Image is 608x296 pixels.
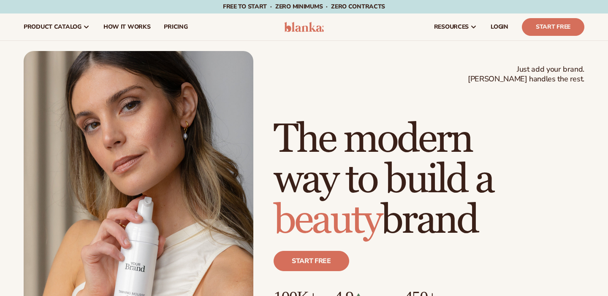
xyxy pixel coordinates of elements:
[427,13,484,40] a: resources
[274,119,584,241] h1: The modern way to build a brand
[164,24,187,30] span: pricing
[103,24,151,30] span: How It Works
[274,196,381,245] span: beauty
[284,22,324,32] img: logo
[24,24,81,30] span: product catalog
[223,3,385,11] span: Free to start · ZERO minimums · ZERO contracts
[157,13,194,40] a: pricing
[491,24,508,30] span: LOGIN
[484,13,515,40] a: LOGIN
[434,24,469,30] span: resources
[468,65,584,84] span: Just add your brand. [PERSON_NAME] handles the rest.
[274,251,349,271] a: Start free
[97,13,157,40] a: How It Works
[522,18,584,36] a: Start Free
[17,13,97,40] a: product catalog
